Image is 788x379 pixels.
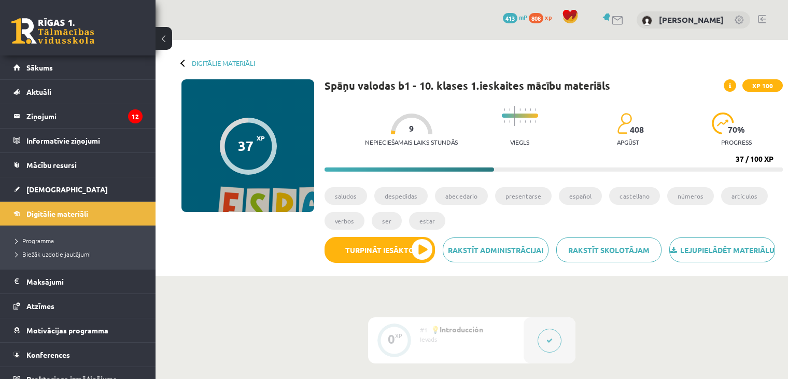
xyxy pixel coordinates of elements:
[667,187,714,205] li: números
[13,177,143,201] a: [DEMOGRAPHIC_DATA]
[510,138,529,146] p: Viegls
[388,334,395,344] div: 0
[192,59,255,67] a: Digitālie materiāli
[13,294,143,318] a: Atzīmes
[509,108,510,111] img: icon-short-line-57e1e144782c952c97e751825c79c345078a6d821885a25fce030b3d8c18986b.svg
[13,129,143,152] a: Informatīvie ziņojumi
[16,236,145,245] a: Programma
[443,237,548,262] a: Rakstīt administrācijai
[13,55,143,79] a: Sākums
[609,187,660,205] li: castellano
[559,187,602,205] li: español
[325,187,367,205] li: saludos
[16,249,145,259] a: Biežāk uzdotie jautājumi
[16,236,54,245] span: Programma
[519,108,520,111] img: icon-short-line-57e1e144782c952c97e751825c79c345078a6d821885a25fce030b3d8c18986b.svg
[712,113,734,134] img: icon-progress-161ccf0a02000e728c5f80fcf4c31c7af3da0e1684b2b1d7c360e028c24a22f1.svg
[659,15,724,25] a: [PERSON_NAME]
[13,343,143,367] a: Konferences
[525,108,526,111] img: icon-short-line-57e1e144782c952c97e751825c79c345078a6d821885a25fce030b3d8c18986b.svg
[728,125,745,134] span: 70 %
[525,120,526,123] img: icon-short-line-57e1e144782c952c97e751825c79c345078a6d821885a25fce030b3d8c18986b.svg
[504,108,505,111] img: icon-short-line-57e1e144782c952c97e751825c79c345078a6d821885a25fce030b3d8c18986b.svg
[630,125,644,134] span: 408
[431,325,483,334] span: 💡Introducción
[16,250,91,258] span: Biežāk uzdotie jautājumi
[530,108,531,111] img: icon-short-line-57e1e144782c952c97e751825c79c345078a6d821885a25fce030b3d8c18986b.svg
[642,16,652,26] img: Sabīne Vorza
[669,237,775,262] a: Lejupielādēt materiālu
[26,160,77,170] span: Mācību resursi
[617,113,632,134] img: students-c634bb4e5e11cddfef0936a35e636f08e4e9abd3cc4e673bd6f9a4125e45ecb1.svg
[13,318,143,342] a: Motivācijas programma
[509,120,510,123] img: icon-short-line-57e1e144782c952c97e751825c79c345078a6d821885a25fce030b3d8c18986b.svg
[530,120,531,123] img: icon-short-line-57e1e144782c952c97e751825c79c345078a6d821885a25fce030b3d8c18986b.svg
[13,153,143,177] a: Mācību resursi
[395,333,402,339] div: XP
[495,187,552,205] li: presentarse
[420,326,428,334] span: #1
[721,138,752,146] p: progress
[503,13,517,23] span: 413
[11,18,94,44] a: Rīgas 1. Tālmācības vidusskola
[26,350,70,359] span: Konferences
[519,13,527,21] span: mP
[257,134,265,142] span: XP
[13,104,143,128] a: Ziņojumi12
[535,108,536,111] img: icon-short-line-57e1e144782c952c97e751825c79c345078a6d821885a25fce030b3d8c18986b.svg
[372,212,402,230] li: ser
[365,138,458,146] p: Nepieciešamais laiks stundās
[128,109,143,123] i: 12
[409,124,414,133] span: 9
[325,212,364,230] li: verbos
[238,138,254,153] div: 37
[409,212,445,230] li: estar
[26,63,53,72] span: Sākums
[742,79,783,92] span: XP 100
[617,138,639,146] p: apgūst
[26,301,54,311] span: Atzīmes
[504,120,505,123] img: icon-short-line-57e1e144782c952c97e751825c79c345078a6d821885a25fce030b3d8c18986b.svg
[13,270,143,293] a: Maksājumi
[529,13,543,23] span: 808
[721,187,768,205] li: artículos
[503,13,527,21] a: 413 mP
[545,13,552,21] span: xp
[26,326,108,335] span: Motivācijas programma
[26,129,143,152] legend: Informatīvie ziņojumi
[13,202,143,226] a: Digitālie materiāli
[325,79,610,92] h1: Spāņu valodas b1 - 10. klases 1.ieskaites mācību materiāls
[26,209,88,218] span: Digitālie materiāli
[26,270,143,293] legend: Maksājumi
[556,237,662,262] a: Rakstīt skolotājam
[420,334,516,344] div: Ievads
[514,106,515,126] img: icon-long-line-d9ea69661e0d244f92f715978eff75569469978d946b2353a9bb055b3ed8787d.svg
[325,237,435,263] button: Turpināt iesākto
[26,185,108,194] span: [DEMOGRAPHIC_DATA]
[435,187,488,205] li: abecedario
[26,87,51,96] span: Aktuāli
[529,13,557,21] a: 808 xp
[374,187,428,205] li: despedidas
[519,120,520,123] img: icon-short-line-57e1e144782c952c97e751825c79c345078a6d821885a25fce030b3d8c18986b.svg
[13,80,143,104] a: Aktuāli
[26,104,143,128] legend: Ziņojumi
[535,120,536,123] img: icon-short-line-57e1e144782c952c97e751825c79c345078a6d821885a25fce030b3d8c18986b.svg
